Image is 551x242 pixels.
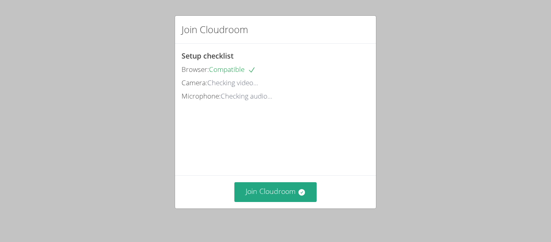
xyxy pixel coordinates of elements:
[182,22,248,37] h2: Join Cloudroom
[182,78,207,87] span: Camera:
[234,182,317,202] button: Join Cloudroom
[182,65,209,74] span: Browser:
[182,91,221,101] span: Microphone:
[221,91,272,101] span: Checking audio...
[182,51,234,61] span: Setup checklist
[209,65,256,74] span: Compatible
[207,78,258,87] span: Checking video...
